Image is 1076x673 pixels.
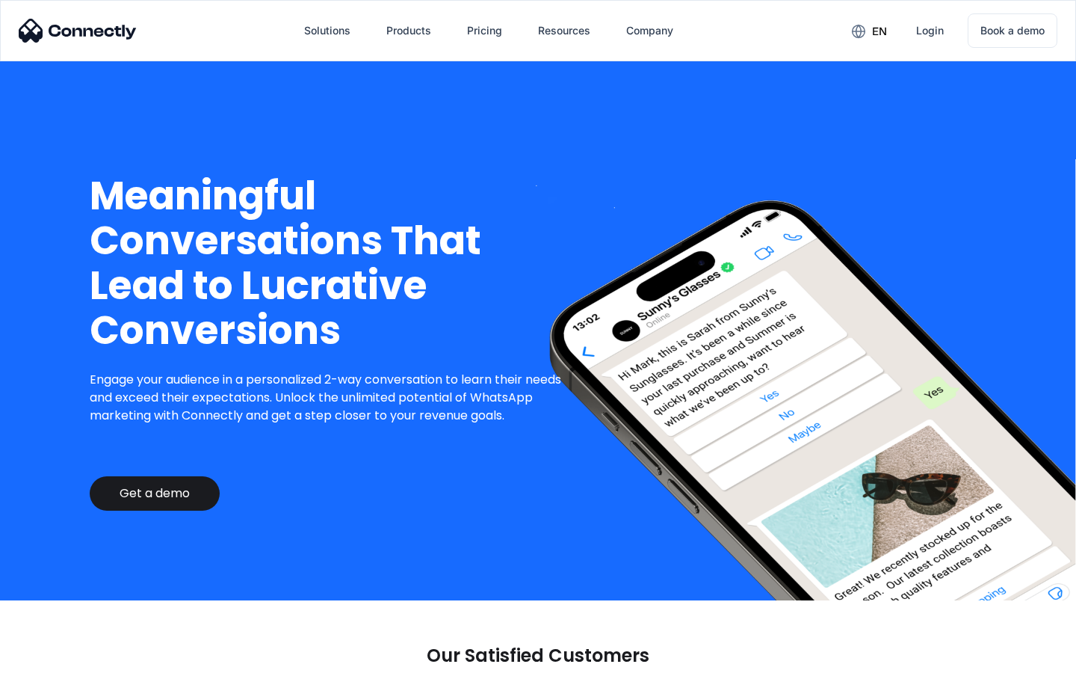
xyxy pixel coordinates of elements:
img: Connectly Logo [19,19,137,43]
aside: Language selected: English [15,647,90,668]
a: Get a demo [90,476,220,511]
div: Company [626,20,673,41]
a: Pricing [455,13,514,49]
div: Solutions [304,20,350,41]
div: en [840,19,898,42]
div: Products [386,20,431,41]
a: Login [904,13,956,49]
div: Pricing [467,20,502,41]
div: Resources [538,20,590,41]
p: Our Satisfied Customers [427,645,649,666]
ul: Language list [30,647,90,668]
h1: Meaningful Conversations That Lead to Lucrative Conversions [90,173,573,353]
div: Solutions [292,13,362,49]
div: Company [614,13,685,49]
div: Resources [526,13,602,49]
div: Products [374,13,443,49]
a: Book a demo [968,13,1057,48]
div: en [872,21,887,42]
div: Get a demo [120,486,190,501]
div: Login [916,20,944,41]
p: Engage your audience in a personalized 2-way conversation to learn their needs and exceed their e... [90,371,573,425]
